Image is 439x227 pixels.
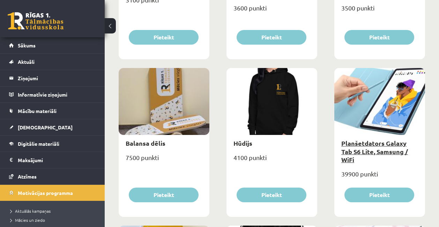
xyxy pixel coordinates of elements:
a: Mācību materiāli [9,103,96,119]
a: Motivācijas programma [9,185,96,201]
span: Motivācijas programma [18,190,73,196]
legend: Ziņojumi [18,70,96,86]
span: Sākums [18,42,36,48]
legend: Informatīvie ziņojumi [18,86,96,103]
a: Maksājumi [9,152,96,168]
button: Pieteikt [129,188,199,202]
a: Balansa dēlis [126,139,165,147]
span: Aktuālās kampaņas [10,208,51,214]
button: Pieteikt [237,30,306,45]
span: Mācies un ziedo [10,217,45,223]
span: Aktuāli [18,59,35,65]
div: 7500 punkti [119,152,209,169]
div: 39900 punkti [334,168,425,186]
a: Aktuāli [9,54,96,70]
legend: Maksājumi [18,152,96,168]
button: Pieteikt [344,188,414,202]
a: Rīgas 1. Tālmācības vidusskola [8,12,64,30]
button: Pieteikt [129,30,199,45]
div: 3600 punkti [226,2,317,20]
a: Informatīvie ziņojumi [9,86,96,103]
a: Mācies un ziedo [10,217,98,223]
a: Hūdijs [233,139,252,147]
a: Ziņojumi [9,70,96,86]
a: Planšetdators Galaxy Tab S6 Lite, Samsung / WiFi [341,139,408,164]
div: 4100 punkti [226,152,317,169]
span: [DEMOGRAPHIC_DATA] [18,124,73,130]
button: Pieteikt [237,188,306,202]
button: Pieteikt [344,30,414,45]
span: Atzīmes [18,173,37,180]
div: 3500 punkti [334,2,425,20]
a: Digitālie materiāli [9,136,96,152]
a: Atzīmes [9,168,96,184]
a: [DEMOGRAPHIC_DATA] [9,119,96,135]
a: Sākums [9,37,96,53]
a: Aktuālās kampaņas [10,208,98,214]
span: Mācību materiāli [18,108,57,114]
span: Digitālie materiāli [18,141,59,147]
